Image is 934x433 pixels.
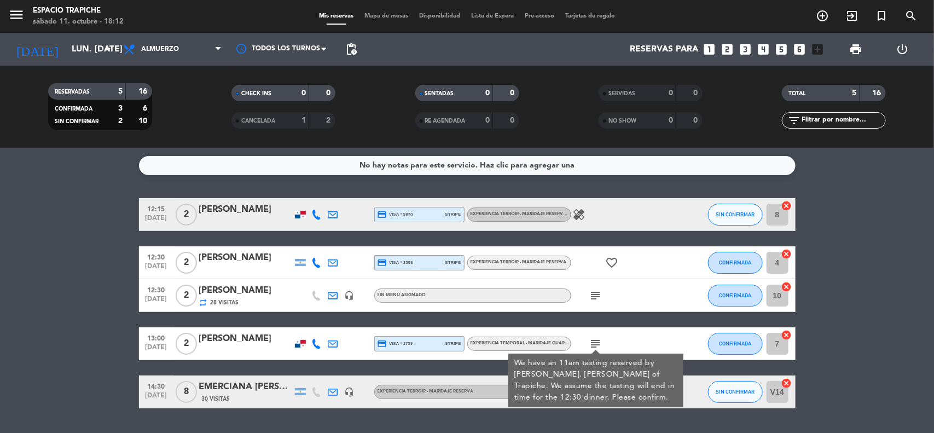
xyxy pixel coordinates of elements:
i: exit_to_app [845,9,858,22]
span: Mis reservas [314,13,359,19]
span: [DATE] [143,392,170,405]
span: SERVIDAS [608,91,635,96]
i: looks_two [721,42,735,56]
div: [PERSON_NAME] [199,284,292,298]
i: looks_one [703,42,717,56]
i: add_circle_outline [816,9,829,22]
span: NO SHOW [608,118,636,124]
span: stripe [445,211,461,218]
span: 8 [176,381,197,403]
span: pending_actions [345,43,358,56]
div: No hay notas para este servicio. Haz clic para agregar una [359,159,575,172]
i: search [904,9,918,22]
i: add_box [811,42,825,56]
span: Experiencia Terroir - Maridaje Reserva [378,389,474,394]
span: 2 [176,333,197,355]
strong: 10 [138,117,149,125]
button: CONFIRMADA [708,285,763,307]
span: visa * 1759 [378,339,413,349]
i: favorite_border [606,256,619,269]
div: [PERSON_NAME] [199,332,292,346]
span: print [849,43,862,56]
div: sábado 11. octubre - 18:12 [33,16,124,27]
i: filter_list [787,114,800,127]
span: Reservas para [630,44,699,55]
i: headset_mic [345,387,355,397]
strong: 0 [669,117,673,124]
span: [DATE] [143,296,170,308]
span: CANCELADA [241,118,275,124]
i: cancel [781,200,792,211]
strong: 3 [118,105,123,112]
span: Experiencia Terroir - Maridaje Reserva [471,212,593,216]
i: healing [573,208,586,221]
button: SIN CONFIRMAR [708,204,763,226]
strong: 0 [669,89,673,97]
i: cancel [781,378,792,389]
div: EMERCIANA [PERSON_NAME] [199,380,292,394]
span: RE AGENDADA [425,118,466,124]
span: Mapa de mesas [359,13,414,19]
span: 14:30 [143,379,170,392]
i: looks_3 [739,42,753,56]
strong: 5 [852,89,857,97]
strong: 0 [693,117,700,124]
i: credit_card [378,339,387,349]
span: Lista de Espera [466,13,519,19]
button: SIN CONFIRMAR [708,381,763,403]
strong: 2 [327,117,333,124]
div: [PERSON_NAME] [199,251,292,265]
span: Sin menú asignado [378,293,426,297]
input: Filtrar por nombre... [800,114,885,126]
div: [PERSON_NAME] [199,203,292,217]
div: Espacio Trapiche [33,5,124,16]
strong: 0 [485,117,490,124]
span: Experiencia Terroir - Maridaje Reserva [471,260,567,264]
i: headset_mic [345,291,355,301]
i: subject [589,289,602,302]
i: repeat [199,298,208,307]
span: CONFIRMADA [719,340,751,347]
span: 2 [176,285,197,307]
span: Pre-acceso [519,13,560,19]
span: 2 [176,204,197,226]
strong: 0 [327,89,333,97]
i: cancel [781,330,792,340]
span: Tarjetas de regalo [560,13,620,19]
i: cancel [781,281,792,292]
span: SENTADAS [425,91,454,96]
strong: 5 [118,88,123,95]
span: Disponibilidad [414,13,466,19]
span: RESERVADAS [55,89,90,95]
span: 12:30 [143,283,170,296]
button: CONFIRMADA [708,333,763,355]
strong: 0 [485,89,490,97]
span: 30 Visitas [202,395,230,403]
i: menu [8,7,25,23]
strong: 0 [510,117,517,124]
i: credit_card [378,210,387,220]
span: 28 Visitas [211,298,239,307]
span: Experiencia Temporal - Maridaje Guarda [471,341,600,345]
span: SIN CONFIRMAR [55,119,98,124]
strong: 16 [873,89,884,97]
span: visa * 9870 [378,210,413,220]
span: [DATE] [143,263,170,275]
span: stripe [445,259,461,266]
span: 2 [176,252,197,274]
span: visa * 3598 [378,258,413,268]
i: credit_card [378,258,387,268]
button: CONFIRMADA [708,252,763,274]
span: SIN CONFIRMAR [716,211,755,217]
span: stripe [445,340,461,347]
div: LOG OUT [879,33,926,66]
strong: 0 [510,89,517,97]
span: [DATE] [143,215,170,227]
strong: 0 [301,89,306,97]
i: looks_5 [775,42,789,56]
i: looks_6 [793,42,807,56]
strong: 16 [138,88,149,95]
strong: 2 [118,117,123,125]
span: 12:30 [143,250,170,263]
span: CONFIRMADA [719,259,751,265]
